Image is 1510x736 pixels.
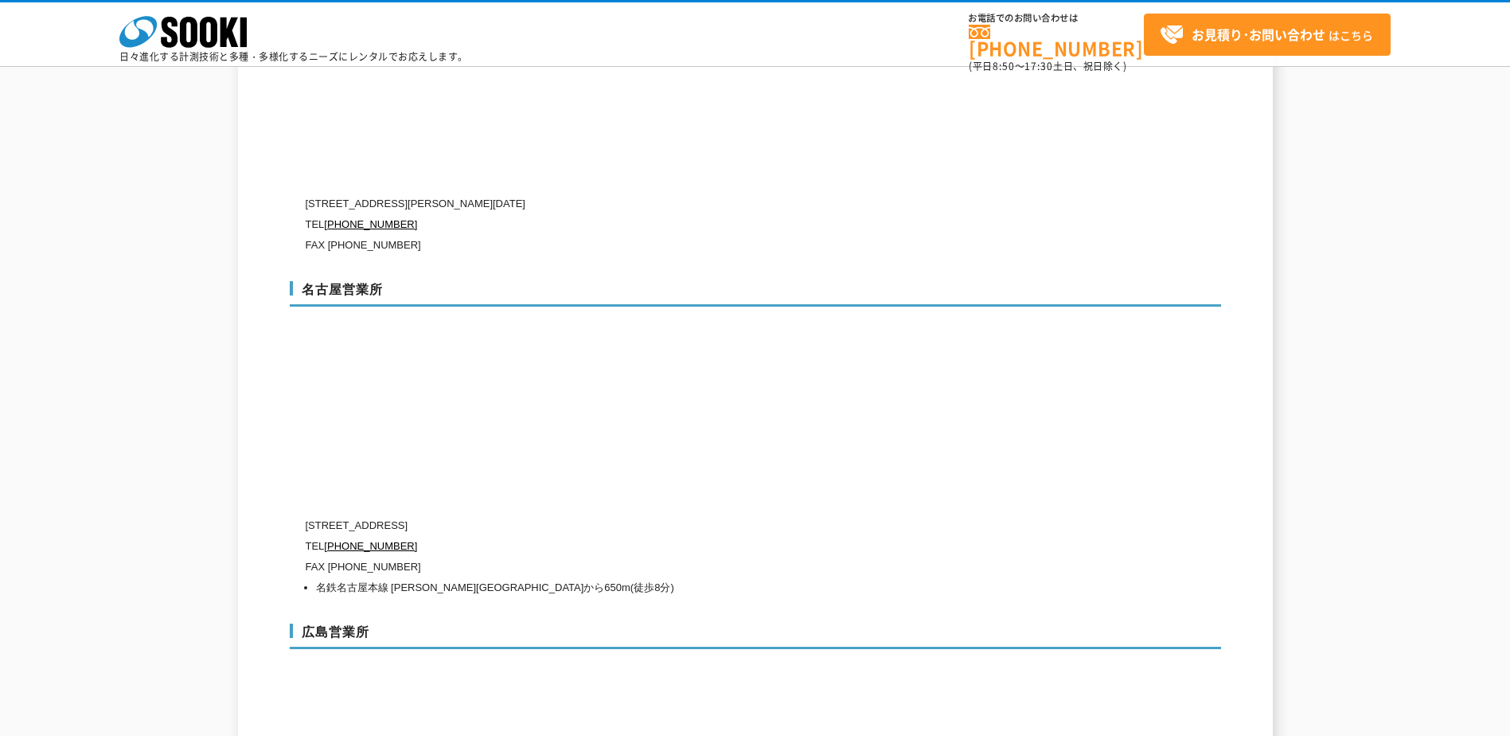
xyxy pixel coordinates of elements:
span: はこちら [1160,23,1373,47]
h3: 広島営業所 [290,624,1221,649]
span: お電話でのお問い合わせは [969,14,1144,23]
p: [STREET_ADDRESS][PERSON_NAME][DATE] [306,194,1070,214]
li: 名鉄名古屋本線 [PERSON_NAME][GEOGRAPHIC_DATA]から650m(徒歩8分) [316,577,1070,598]
a: [PHONE_NUMBER] [324,218,417,230]
p: FAX [PHONE_NUMBER] [306,235,1070,256]
p: FAX [PHONE_NUMBER] [306,557,1070,577]
h3: 名古屋営業所 [290,281,1221,307]
a: [PHONE_NUMBER] [324,540,417,552]
a: お見積り･お問い合わせはこちら [1144,14,1391,56]
p: 日々進化する計測技術と多種・多様化するニーズにレンタルでお応えします。 [119,52,468,61]
p: TEL [306,214,1070,235]
strong: お見積り･お問い合わせ [1192,25,1325,44]
span: 17:30 [1024,59,1053,73]
span: (平日 ～ 土日、祝日除く) [969,59,1126,73]
p: [STREET_ADDRESS] [306,515,1070,536]
span: 8:50 [993,59,1015,73]
a: [PHONE_NUMBER] [969,25,1144,57]
p: TEL [306,536,1070,557]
